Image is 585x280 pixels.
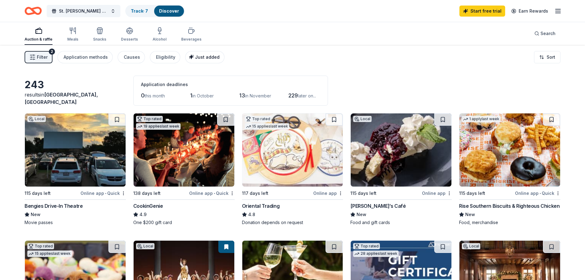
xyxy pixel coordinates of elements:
button: Auction & raffle [25,25,53,45]
div: Food, merchandise [459,219,560,226]
div: 28 applies last week [353,250,399,257]
img: Image for Rise Southern Biscuits & Righteous Chicken [459,113,560,187]
div: 2 [49,49,55,55]
a: Image for CookinGenieTop rated19 applieslast week138 days leftOnline app•QuickCookinGenie4.9One $... [133,113,235,226]
span: Search [540,30,556,37]
span: • [105,191,106,196]
div: Snacks [93,37,106,42]
span: 1 [190,92,192,99]
button: Meals [67,25,78,45]
span: in October [192,93,214,98]
div: Top rated [245,116,271,122]
span: in [25,92,98,105]
button: Causes [118,51,145,63]
img: Image for Oriental Trading [242,113,343,187]
div: Rise Southern Biscuits & Righteous Chicken [459,202,560,210]
div: 15 applies last week [245,123,289,130]
div: 19 applies last week [136,123,181,130]
div: Oriental Trading [242,202,280,210]
span: Sort [547,53,555,61]
button: Search [529,27,560,40]
div: results [25,91,126,106]
div: Top rated [136,116,163,122]
div: 115 days left [350,190,376,197]
div: Donation depends on request [242,219,343,226]
div: CookinGenie [133,202,163,210]
span: 13 [239,92,245,99]
div: 1 apply last week [462,116,501,122]
div: 115 days left [459,190,485,197]
div: Causes [124,53,140,61]
a: Image for Michael’s CaféLocal115 days leftOnline app[PERSON_NAME]’s CaféNewFood and gift cards [350,113,452,226]
div: Local [462,243,480,249]
button: Filter2 [25,51,53,63]
div: Local [27,116,46,122]
button: Snacks [93,25,106,45]
img: Image for CookinGenie [134,113,234,187]
span: Filter [37,53,48,61]
button: Just added [185,51,224,63]
span: 229 [288,92,298,99]
div: Application methods [64,53,108,61]
div: Bengies Drive-In Theatre [25,202,83,210]
div: Application deadlines [141,81,320,88]
div: Local [136,243,154,249]
a: Image for Oriental TradingTop rated15 applieslast week117 days leftOnline appOriental Trading4.8D... [242,113,343,226]
span: 0 [141,92,145,99]
div: 115 days left [25,190,51,197]
div: 138 days left [133,190,161,197]
div: Desserts [121,37,138,42]
a: Image for Bengies Drive-In TheatreLocal115 days leftOnline app•QuickBengies Drive-In TheatreNewMo... [25,113,126,226]
button: Sort [534,51,560,63]
button: Alcohol [153,25,166,45]
div: Auction & raffle [25,37,53,42]
div: Online app Quick [80,189,126,197]
span: this month [145,93,165,98]
a: Home [25,4,42,18]
button: Track· 7Discover [125,5,185,17]
span: [GEOGRAPHIC_DATA], [GEOGRAPHIC_DATA] [25,92,98,105]
div: Online app Quick [189,189,235,197]
button: St. [PERSON_NAME] Athletic Association - Annual Bull Roast [47,5,120,17]
div: 117 days left [242,190,268,197]
span: New [357,211,366,218]
div: One $200 gift card [133,219,235,226]
div: Top rated [353,243,380,249]
div: [PERSON_NAME]’s Café [350,202,406,210]
div: Food and gift cards [350,219,452,226]
img: Image for Michael’s Café [351,113,451,187]
button: Beverages [181,25,201,45]
div: Online app [422,189,452,197]
div: Online app Quick [515,189,560,197]
span: • [540,191,541,196]
span: 4.9 [139,211,146,218]
a: Start free trial [459,6,505,17]
div: Meals [67,37,78,42]
button: Application methods [57,51,113,63]
span: Just added [195,54,220,60]
button: Desserts [121,25,138,45]
div: Eligibility [156,53,175,61]
a: Track· 7 [131,8,148,14]
img: Image for Bengies Drive-In Theatre [25,113,126,187]
div: Beverages [181,37,201,42]
div: Alcohol [153,37,166,42]
div: Movie passes [25,219,126,226]
div: 243 [25,79,126,91]
span: later on... [298,93,316,98]
div: 15 applies last week [27,250,72,257]
a: Image for Rise Southern Biscuits & Righteous Chicken1 applylast week115 days leftOnline app•Quick... [459,113,560,226]
a: Discover [159,8,179,14]
span: St. [PERSON_NAME] Athletic Association - Annual Bull Roast [59,7,108,15]
span: New [465,211,475,218]
span: 4.8 [248,211,255,218]
span: in November [245,93,271,98]
div: Top rated [27,243,54,249]
span: New [31,211,41,218]
button: Eligibility [150,51,180,63]
a: Earn Rewards [508,6,552,17]
div: Online app [313,189,343,197]
div: Local [353,116,372,122]
span: • [214,191,215,196]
